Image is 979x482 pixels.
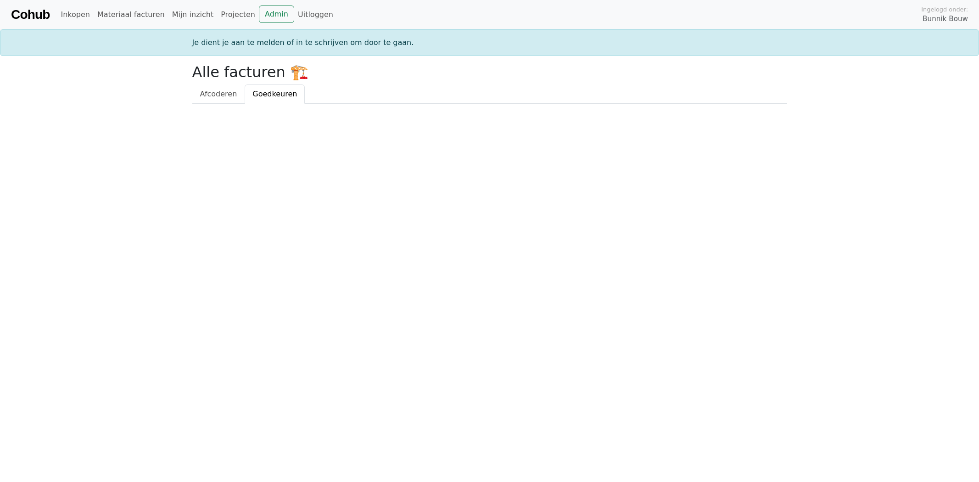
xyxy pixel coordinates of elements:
[245,84,305,104] a: Goedkeuren
[187,37,793,48] div: Je dient je aan te melden of in te schrijven om door te gaan.
[11,4,50,26] a: Cohub
[168,6,218,24] a: Mijn inzicht
[923,14,968,24] span: Bunnik Bouw
[192,84,245,104] a: Afcoderen
[252,90,297,98] span: Goedkeuren
[294,6,337,24] a: Uitloggen
[200,90,237,98] span: Afcoderen
[921,5,968,14] span: Ingelogd onder:
[217,6,259,24] a: Projecten
[192,63,787,81] h2: Alle facturen 🏗️
[57,6,93,24] a: Inkopen
[259,6,294,23] a: Admin
[94,6,168,24] a: Materiaal facturen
